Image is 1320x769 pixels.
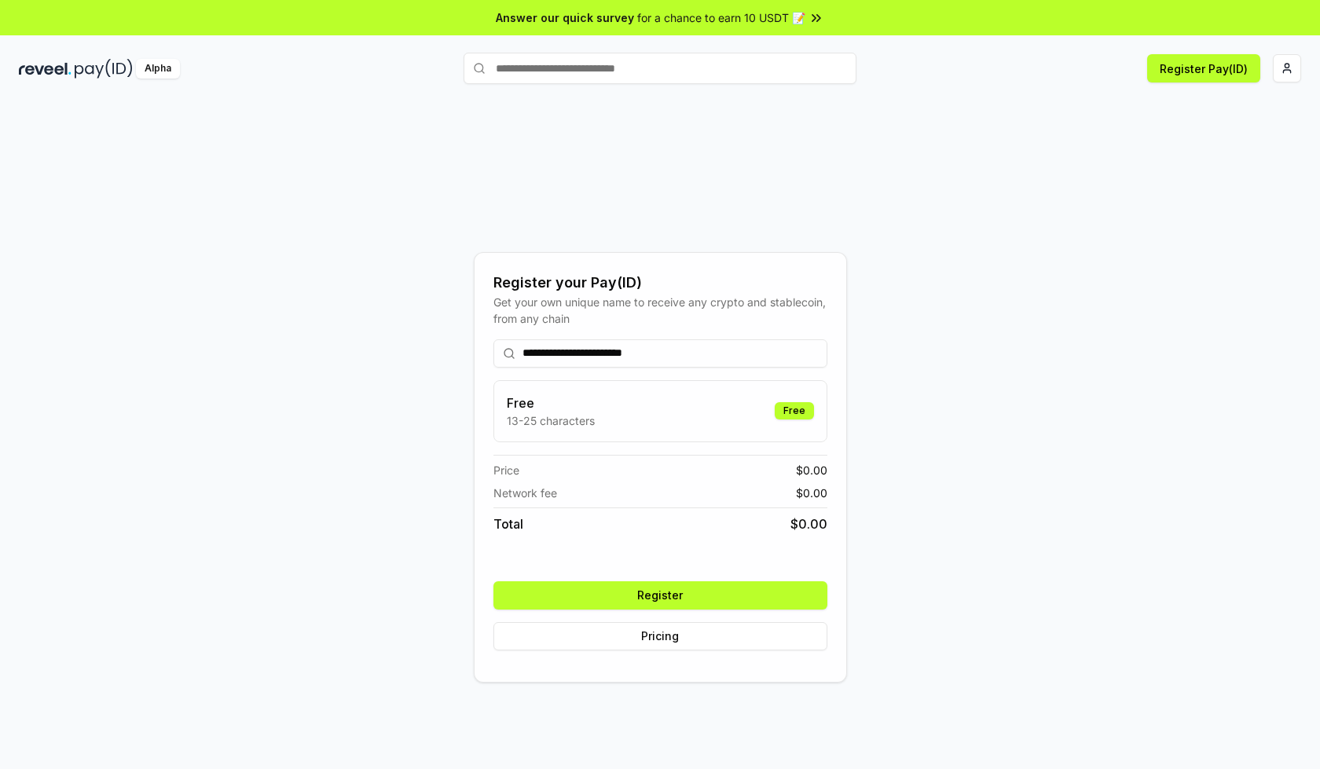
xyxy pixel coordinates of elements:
button: Register [493,581,827,610]
span: $ 0.00 [790,514,827,533]
span: Total [493,514,523,533]
div: Free [775,402,814,419]
div: Get your own unique name to receive any crypto and stablecoin, from any chain [493,294,827,327]
img: reveel_dark [19,59,71,79]
button: Pricing [493,622,827,650]
div: Alpha [136,59,180,79]
p: 13-25 characters [507,412,595,429]
span: $ 0.00 [796,462,827,478]
span: $ 0.00 [796,485,827,501]
h3: Free [507,394,595,412]
button: Register Pay(ID) [1147,54,1260,82]
img: pay_id [75,59,133,79]
div: Register your Pay(ID) [493,272,827,294]
span: Price [493,462,519,478]
span: for a chance to earn 10 USDT 📝 [637,9,805,26]
span: Answer our quick survey [496,9,634,26]
span: Network fee [493,485,557,501]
